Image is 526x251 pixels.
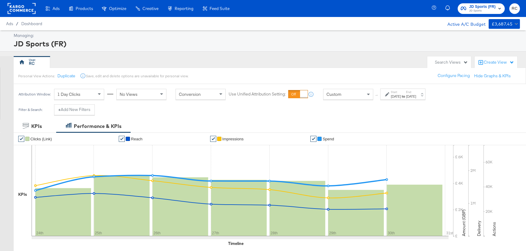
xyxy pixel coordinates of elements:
span: Optimize [109,6,126,11]
div: Personal View Actions: [18,74,55,79]
span: Ads [53,6,60,11]
button: Duplicate [57,73,75,79]
button: JD Sports (FR)JD Sports [458,3,505,14]
div: Filter & Search: [18,108,43,112]
span: 1 Day Clicks [57,92,80,97]
button: +Add New Filters [54,104,95,115]
div: KPIs [31,123,42,130]
span: Creative [142,6,159,11]
div: Performance & KPIs [74,123,121,130]
div: [DATE] [391,94,401,99]
a: ✔ [18,136,24,142]
a: ✔ [119,136,125,142]
span: Feed Suite [210,6,230,11]
span: / [13,21,21,26]
span: Ads [6,21,13,26]
span: Impressions [222,137,244,141]
a: Dashboard [21,21,42,26]
a: ✔ [310,136,316,142]
span: Clicks (Link) [30,137,52,141]
span: Spend [323,137,334,141]
label: Start: [391,90,401,94]
span: Reporting [175,6,193,11]
button: RC [509,3,520,14]
div: JD Sports (FR) [14,38,518,49]
button: Hide Graphs & KPIs [474,73,511,79]
div: RC [29,61,35,66]
div: Timeline [228,241,244,246]
span: Products [76,6,93,11]
span: Conversion [179,92,201,97]
div: Create View [484,59,514,65]
span: No Views [120,92,138,97]
a: ✔ [210,136,216,142]
div: Search Views [435,59,468,65]
text: Delivery [476,221,482,236]
span: ↑ [374,94,380,96]
div: [DATE] [406,94,416,99]
div: Attribution Window: [18,92,51,96]
button: £3,687.45 [489,19,520,29]
div: KPIs [18,192,27,197]
label: Use Unified Attribution Setting: [229,92,286,97]
strong: to [401,94,406,99]
text: Amount (GBP) [461,209,466,236]
div: £3,687.45 [492,20,513,28]
text: Actions [491,222,497,236]
div: Save, edit and delete options are unavailable for personal view. [86,74,188,79]
label: End: [406,90,416,94]
div: Managing: [14,33,518,38]
div: Active A/C Budget [441,19,486,28]
span: JD Sports (FR) [469,4,496,10]
strong: + [58,107,61,112]
button: Configure Pacing [433,70,474,81]
span: RC [512,5,517,12]
span: Custom [326,92,341,97]
span: JD Sports [469,8,496,13]
span: Reach [131,137,142,141]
